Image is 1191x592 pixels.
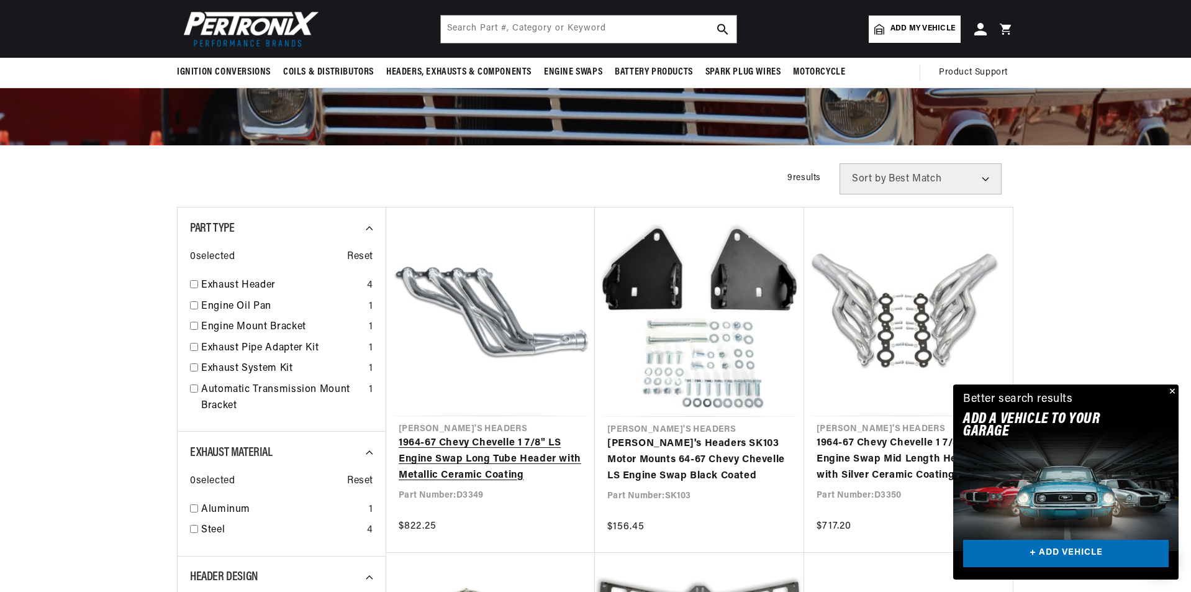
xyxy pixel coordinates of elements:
[201,278,362,294] a: Exhaust Header
[963,391,1073,409] div: Better search results
[939,58,1014,88] summary: Product Support
[840,163,1002,194] select: Sort by
[1164,385,1179,399] button: Close
[347,249,373,265] span: Reset
[709,16,736,43] button: search button
[367,522,373,539] div: 4
[369,319,373,335] div: 1
[201,382,364,414] a: Automatic Transmission Mount Bracket
[190,447,273,459] span: Exhaust Material
[538,58,609,87] summary: Engine Swaps
[852,174,886,184] span: Sort by
[177,66,271,79] span: Ignition Conversions
[201,319,364,335] a: Engine Mount Bracket
[386,66,532,79] span: Headers, Exhausts & Components
[817,435,1000,483] a: 1964-67 Chevy Chevelle 1 7/8" LS Engine Swap Mid Length Header with Silver Ceramic Coating
[347,473,373,490] span: Reset
[201,502,364,518] a: Aluminum
[177,58,277,87] summary: Ignition Conversions
[201,522,362,539] a: Steel
[787,58,851,87] summary: Motorcycle
[277,58,380,87] summary: Coils & Distributors
[963,540,1169,568] a: + ADD VEHICLE
[201,340,364,357] a: Exhaust Pipe Adapter Kit
[369,382,373,398] div: 1
[369,361,373,377] div: 1
[190,473,235,490] span: 0 selected
[699,58,787,87] summary: Spark Plug Wires
[190,571,258,583] span: Header Design
[177,7,320,50] img: Pertronix
[201,361,364,377] a: Exhaust System Kit
[283,66,374,79] span: Coils & Distributors
[369,502,373,518] div: 1
[399,435,582,483] a: 1964-67 Chevy Chevelle 1 7/8" LS Engine Swap Long Tube Header with Metallic Ceramic Coating
[380,58,538,87] summary: Headers, Exhausts & Components
[190,222,234,235] span: Part Type
[367,278,373,294] div: 4
[441,16,736,43] input: Search Part #, Category or Keyword
[609,58,699,87] summary: Battery Products
[890,23,955,35] span: Add my vehicle
[607,436,792,484] a: [PERSON_NAME]'s Headers SK103 Motor Mounts 64-67 Chevy Chevelle LS Engine Swap Black Coated
[963,413,1138,439] h2: Add A VEHICLE to your garage
[705,66,781,79] span: Spark Plug Wires
[793,66,845,79] span: Motorcycle
[369,299,373,315] div: 1
[544,66,602,79] span: Engine Swaps
[869,16,961,43] a: Add my vehicle
[190,249,235,265] span: 0 selected
[787,173,821,183] span: 9 results
[369,340,373,357] div: 1
[615,66,693,79] span: Battery Products
[939,66,1008,80] span: Product Support
[201,299,364,315] a: Engine Oil Pan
